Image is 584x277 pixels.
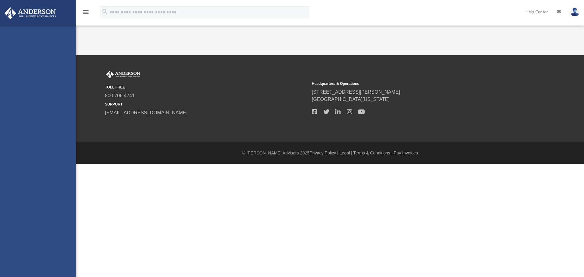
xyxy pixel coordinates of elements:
a: [STREET_ADDRESS][PERSON_NAME] [312,89,400,95]
i: menu [82,9,89,16]
a: 800.706.4741 [105,93,135,98]
div: © [PERSON_NAME] Advisors 2025 [76,150,584,156]
a: Privacy Policy | [310,151,339,155]
img: User Pic [570,8,579,16]
img: Anderson Advisors Platinum Portal [3,7,58,19]
a: Terms & Conditions | [353,151,393,155]
a: Legal | [339,151,352,155]
a: Pay Invoices [394,151,418,155]
small: SUPPORT [105,102,308,107]
a: [GEOGRAPHIC_DATA][US_STATE] [312,97,390,102]
small: TOLL FREE [105,85,308,90]
a: [EMAIL_ADDRESS][DOMAIN_NAME] [105,110,187,115]
small: Headquarters & Operations [312,81,514,86]
i: search [102,8,108,15]
img: Anderson Advisors Platinum Portal [105,71,141,78]
a: menu [82,12,89,16]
